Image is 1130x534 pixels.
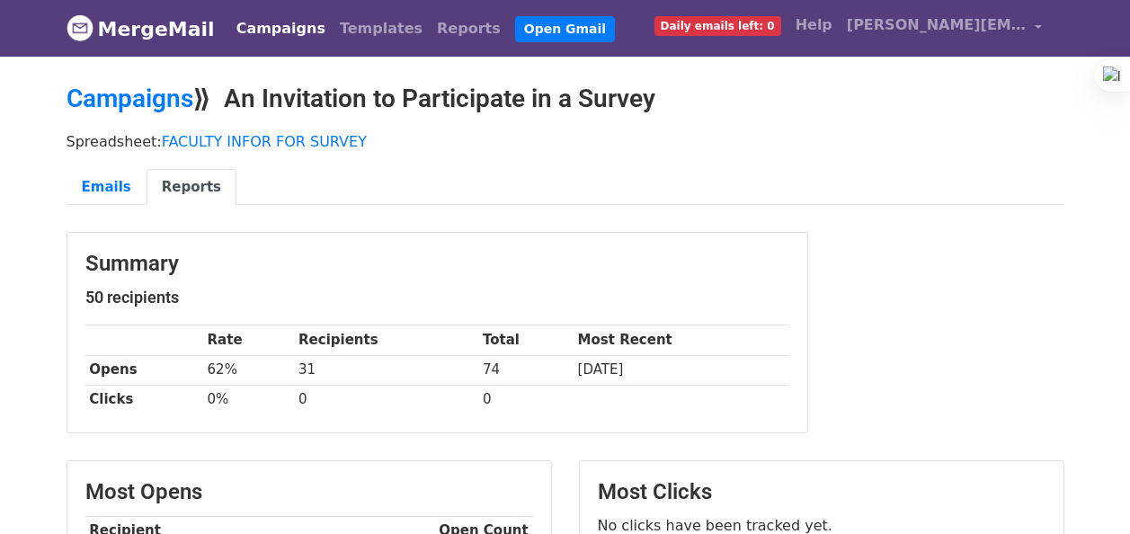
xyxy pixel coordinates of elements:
span: Daily emails left: 0 [654,16,781,36]
h2: ⟫ An Invitation to Participate in a Survey [67,84,1064,114]
a: Reports [430,11,508,47]
a: Templates [333,11,430,47]
td: 0 [294,385,478,414]
a: Campaigns [229,11,333,47]
th: Total [478,325,574,355]
h3: Summary [85,251,789,277]
a: [PERSON_NAME][EMAIL_ADDRESS][DOMAIN_NAME] [840,7,1050,49]
td: 62% [203,355,295,385]
th: Opens [85,355,203,385]
a: Campaigns [67,84,193,113]
th: Clicks [85,385,203,414]
a: Help [788,7,840,43]
a: Reports [147,169,236,206]
td: 0% [203,385,295,414]
a: MergeMail [67,10,215,48]
a: Emails [67,169,147,206]
a: Daily emails left: 0 [647,7,788,43]
p: Spreadsheet: [67,132,1064,151]
a: FACULTY INFOR FOR SURVEY [162,133,367,150]
a: Open Gmail [515,16,615,42]
span: [PERSON_NAME][EMAIL_ADDRESS][DOMAIN_NAME] [847,14,1027,36]
th: Most Recent [574,325,789,355]
td: [DATE] [574,355,789,385]
th: Recipients [294,325,478,355]
img: MergeMail logo [67,14,93,41]
h5: 50 recipients [85,288,789,307]
td: 31 [294,355,478,385]
td: 74 [478,355,574,385]
td: 0 [478,385,574,414]
th: Rate [203,325,295,355]
h3: Most Opens [85,479,533,505]
h3: Most Clicks [598,479,1045,505]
